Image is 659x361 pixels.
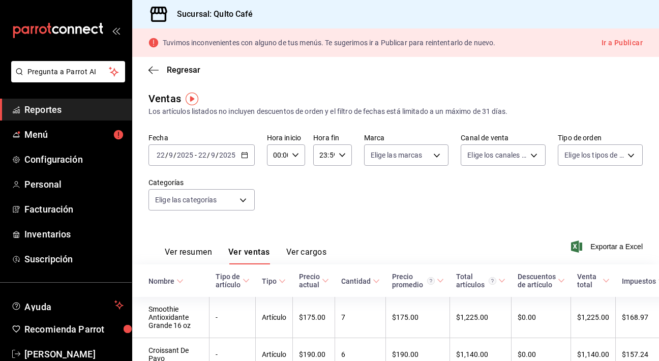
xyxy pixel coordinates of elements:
h3: Sucursal: Qulto Café [169,8,253,20]
span: Descuentos de artículo [518,273,565,289]
span: Pregunta a Parrot AI [27,67,109,77]
span: / [207,151,210,159]
span: Menú [24,128,124,141]
input: -- [156,151,165,159]
div: Total artículos [456,273,496,289]
td: $1,225.00 [450,297,512,338]
img: Tooltip marker [186,93,198,105]
div: Venta total [577,273,601,289]
div: Los artículos listados no incluyen descuentos de orden y el filtro de fechas está limitado a un m... [148,106,643,117]
svg: El total artículos considera cambios de precios en los artículos así como costos adicionales por ... [489,277,496,285]
label: Canal de venta [461,134,546,141]
svg: Precio promedio = Total artículos / cantidad [427,277,435,285]
input: -- [198,151,207,159]
input: ---- [219,151,236,159]
label: Tipo de orden [558,134,643,141]
span: Tipo [262,277,286,285]
td: $0.00 [512,297,571,338]
button: Ver ventas [228,247,270,264]
label: Categorías [148,179,255,186]
label: Marca [364,134,449,141]
label: Fecha [148,134,255,141]
span: Regresar [167,65,200,75]
span: Facturación [24,202,124,216]
div: Nombre [148,277,174,285]
span: Nombre [148,277,184,285]
td: - [209,297,256,338]
div: Precio promedio [392,273,435,289]
span: Elige los canales de venta [467,150,527,160]
input: -- [168,151,173,159]
span: Elige las categorías [155,195,217,205]
span: - [195,151,197,159]
span: Configuración [24,153,124,166]
td: Smoothie Antioxidante Grande 16 oz [132,297,209,338]
button: Ver cargos [286,247,327,264]
label: Hora fin [313,134,351,141]
span: / [173,151,176,159]
div: Descuentos de artículo [518,273,556,289]
p: Tuvimos inconvenientes con alguno de tus menús. Te sugerimos ir a Publicar para reintentarlo de n... [163,39,495,46]
span: Total artículos [456,273,505,289]
span: Elige los tipos de orden [564,150,624,160]
span: Venta total [577,273,610,289]
a: Pregunta a Parrot AI [7,74,125,84]
button: Exportar a Excel [573,240,643,253]
span: / [216,151,219,159]
div: Cantidad [341,277,371,285]
td: $1,225.00 [571,297,616,338]
div: Precio actual [299,273,320,289]
td: $175.00 [386,297,450,338]
span: [PERSON_NAME] [24,347,124,361]
button: Pregunta a Parrot AI [11,61,125,82]
span: Ayuda [24,299,110,311]
div: Impuestos [622,277,656,285]
span: Suscripción [24,252,124,266]
label: Hora inicio [267,134,305,141]
button: open_drawer_menu [112,26,120,35]
span: Tipo de artículo [216,273,250,289]
input: -- [211,151,216,159]
span: Personal [24,177,124,191]
span: Precio promedio [392,273,444,289]
span: Recomienda Parrot [24,322,124,336]
span: Cantidad [341,277,380,285]
td: Artículo [256,297,293,338]
td: $175.00 [293,297,335,338]
span: Inventarios [24,227,124,241]
div: Tipo de artículo [216,273,241,289]
div: Tipo [262,277,277,285]
td: 7 [335,297,386,338]
div: Ventas [148,91,181,106]
span: Precio actual [299,273,329,289]
span: / [165,151,168,159]
span: Elige las marcas [371,150,423,160]
input: ---- [176,151,194,159]
span: Reportes [24,103,124,116]
button: Ver resumen [165,247,212,264]
button: Regresar [148,65,200,75]
div: navigation tabs [165,247,326,264]
button: Ir a Publicar [602,37,643,49]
